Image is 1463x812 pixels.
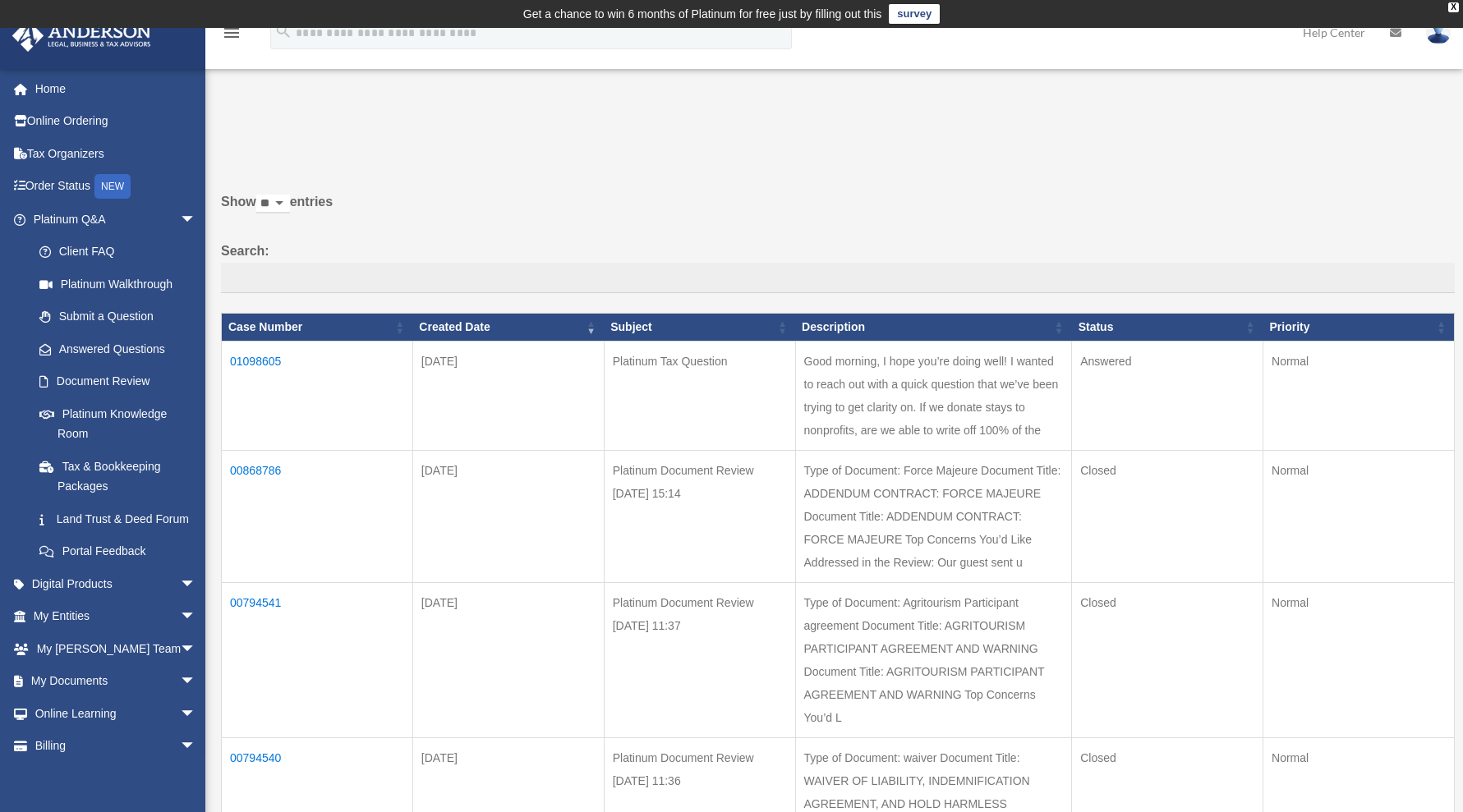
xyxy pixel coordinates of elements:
[180,600,213,634] span: arrow_drop_down
[604,583,795,738] td: Platinum Document Review [DATE] 11:37
[12,105,221,138] a: Online Ordering
[274,22,292,40] i: search
[1072,342,1263,451] td: Answered
[23,365,213,398] a: Document Review
[604,342,795,451] td: Platinum Tax Question
[12,203,213,236] a: Platinum Q&Aarrow_drop_down
[1263,583,1455,738] td: Normal
[1072,583,1263,738] td: Closed
[222,23,242,43] i: menu
[180,730,213,764] span: arrow_drop_down
[23,268,213,300] a: Platinum Walkthrough
[222,314,413,342] th: Case Number: activate to sort column ascending
[221,263,1455,294] input: Search:
[12,600,221,633] a: My Entitiesarrow_drop_down
[12,665,221,698] a: My Documentsarrow_drop_down
[795,314,1072,342] th: Description: activate to sort column ascending
[222,342,413,451] td: 01098605
[222,451,413,583] td: 00868786
[795,451,1072,583] td: Type of Document: Force Majeure Document Title: ADDENDUM CONTRACT: FORCE MAJEURE Document Title: ...
[256,195,290,213] select: Showentries
[412,314,604,342] th: Created Date: activate to sort column ascending
[23,535,213,568] a: Portal Feedback
[1426,21,1451,44] img: User Pic
[222,29,242,43] a: menu
[12,567,221,600] a: Digital Productsarrow_drop_down
[12,170,221,204] a: Order StatusNEW
[604,314,795,342] th: Subject: activate to sort column ascending
[412,342,604,451] td: [DATE]
[12,697,221,730] a: Online Learningarrow_drop_down
[23,333,205,365] a: Answered Questions
[23,397,213,450] a: Platinum Knowledge Room
[180,665,213,699] span: arrow_drop_down
[12,72,221,105] a: Home
[94,174,131,199] div: NEW
[412,583,604,738] td: [DATE]
[1072,451,1263,583] td: Closed
[221,190,1455,230] label: Show entries
[412,451,604,583] td: [DATE]
[1263,314,1455,342] th: Priority: activate to sort column ascending
[180,697,213,731] span: arrow_drop_down
[12,137,221,170] a: Tax Organizers
[795,342,1072,451] td: Good morning, I hope you’re doing well! I wanted to reach out with a quick question that we’ve be...
[23,450,213,502] a: Tax & Bookkeeping Packages
[7,20,156,52] img: Anderson Advisors Platinum Portal
[23,236,213,268] a: Client FAQ
[221,240,1455,294] label: Search:
[1072,314,1263,342] th: Status: activate to sort column ascending
[23,502,213,535] a: Land Trust & Deed Forum
[523,4,882,24] div: Get a chance to win 6 months of Platinum for free just by filling out this
[1263,342,1455,451] td: Normal
[180,632,213,666] span: arrow_drop_down
[180,567,213,601] span: arrow_drop_down
[889,4,940,24] a: survey
[180,203,213,236] span: arrow_drop_down
[604,451,795,583] td: Platinum Document Review [DATE] 15:14
[1448,2,1459,12] div: close
[222,583,413,738] td: 00794541
[1263,451,1455,583] td: Normal
[23,300,213,333] a: Submit a Question
[795,583,1072,738] td: Type of Document: Agritourism Participant agreement Document Title: AGRITOURISM PARTICIPANT AGREE...
[12,632,221,665] a: My [PERSON_NAME] Teamarrow_drop_down
[12,730,221,763] a: Billingarrow_drop_down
